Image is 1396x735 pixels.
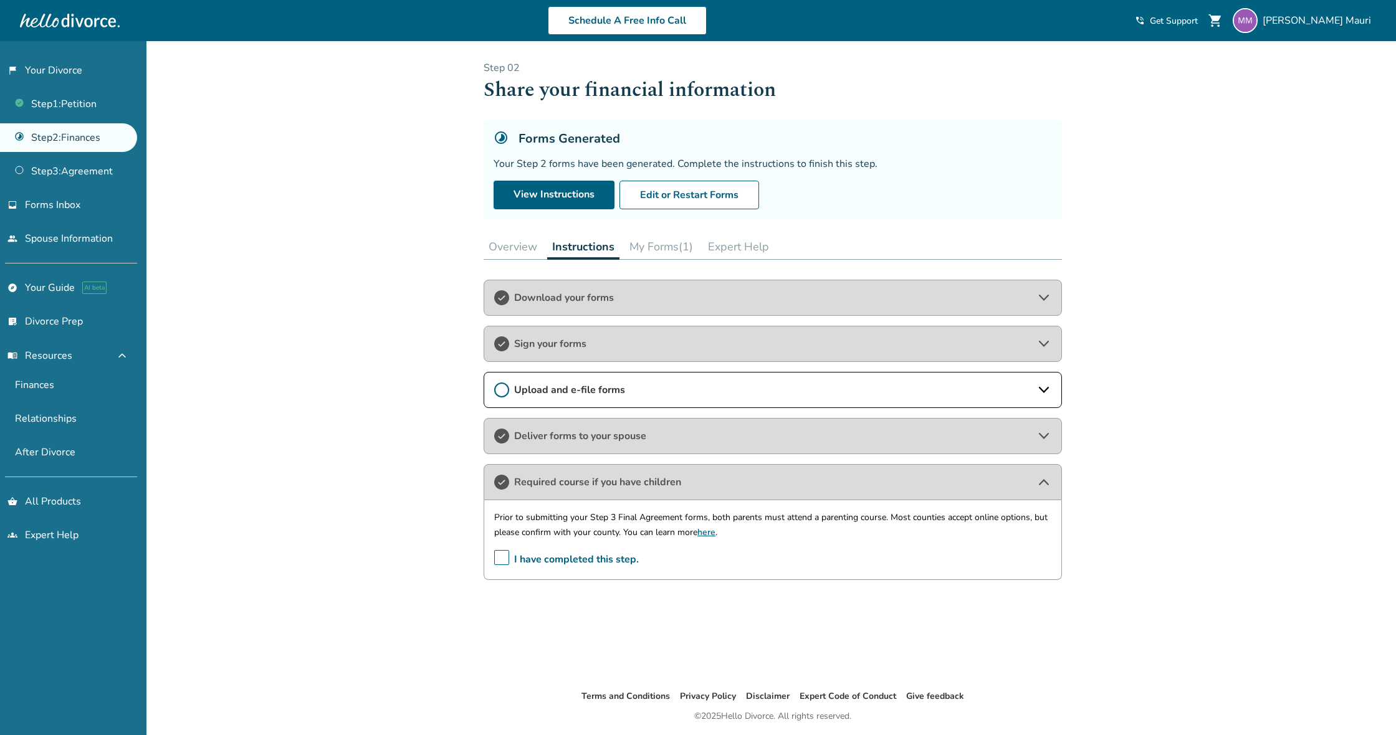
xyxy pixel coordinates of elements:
a: here [697,526,715,538]
span: Get Support [1150,15,1198,27]
span: expand_less [115,348,130,363]
span: explore [7,283,17,293]
span: Required course if you have children [514,475,1031,489]
span: menu_book [7,351,17,361]
span: Resources [7,349,72,363]
h1: Share your financial information [484,75,1062,105]
span: Sign your forms [514,337,1031,351]
span: [PERSON_NAME] Mauri [1263,14,1376,27]
div: © 2025 Hello Divorce. All rights reserved. [694,709,851,724]
p: Prior to submitting your Step 3 Final Agreement forms, both parents must attend a parenting cours... [494,510,1051,540]
a: View Instructions [494,181,614,209]
span: Upload and e-file forms [514,383,1031,397]
li: Give feedback [906,689,964,704]
span: Forms Inbox [25,198,80,212]
span: Deliver forms to your spouse [514,429,1031,443]
h5: Forms Generated [519,130,620,147]
div: Your Step 2 forms have been generated. Complete the instructions to finish this step. [494,157,1052,171]
a: Schedule A Free Info Call [548,6,707,35]
span: inbox [7,200,17,210]
span: groups [7,530,17,540]
span: shopping_basket [7,496,17,506]
iframe: Chat Widget [1334,675,1396,735]
span: list_alt_check [7,316,17,326]
span: people [7,234,17,244]
a: Privacy Policy [680,690,736,702]
button: My Forms(1) [624,234,698,259]
span: AI beta [82,282,107,294]
span: Download your forms [514,291,1031,305]
button: Instructions [547,234,619,260]
span: phone_in_talk [1135,16,1145,26]
button: Overview [484,234,542,259]
button: Edit or Restart Forms [619,181,759,209]
p: Step 0 2 [484,61,1062,75]
a: Terms and Conditions [581,690,670,702]
span: flag_2 [7,65,17,75]
a: phone_in_talkGet Support [1135,15,1198,27]
img: michelle.dowd@outlook.com [1233,8,1258,33]
span: I have completed this step. [494,550,639,569]
button: Expert Help [703,234,774,259]
li: Disclaimer [746,689,790,704]
span: shopping_cart [1208,13,1223,28]
a: Expert Code of Conduct [800,690,896,702]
